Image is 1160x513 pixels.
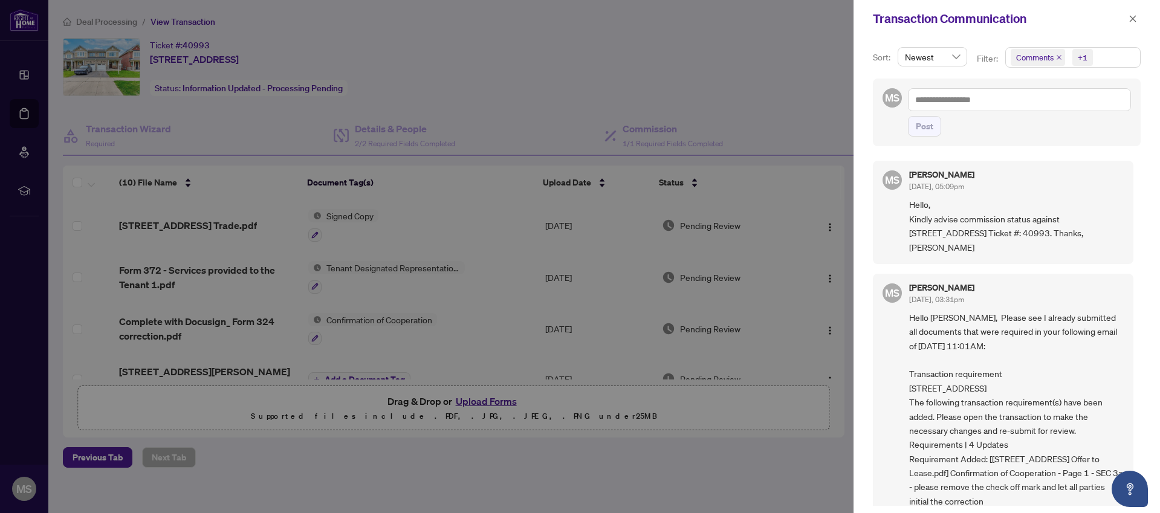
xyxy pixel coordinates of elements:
[909,283,974,292] h5: [PERSON_NAME]
[885,172,899,188] span: MS
[1129,15,1137,23] span: close
[909,198,1124,254] span: Hello, Kindly advise commission status against [STREET_ADDRESS] Ticket #: 40993. Thanks, [PERSON_...
[1112,471,1148,507] button: Open asap
[1011,49,1065,66] span: Comments
[873,10,1125,28] div: Transaction Communication
[1056,54,1062,60] span: close
[908,116,941,137] button: Post
[909,170,974,179] h5: [PERSON_NAME]
[909,295,964,304] span: [DATE], 03:31pm
[977,52,1000,65] p: Filter:
[873,51,893,64] p: Sort:
[909,182,964,191] span: [DATE], 05:09pm
[885,90,899,106] span: MS
[905,48,960,66] span: Newest
[1016,51,1054,63] span: Comments
[1078,51,1087,63] div: +1
[885,285,899,301] span: MS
